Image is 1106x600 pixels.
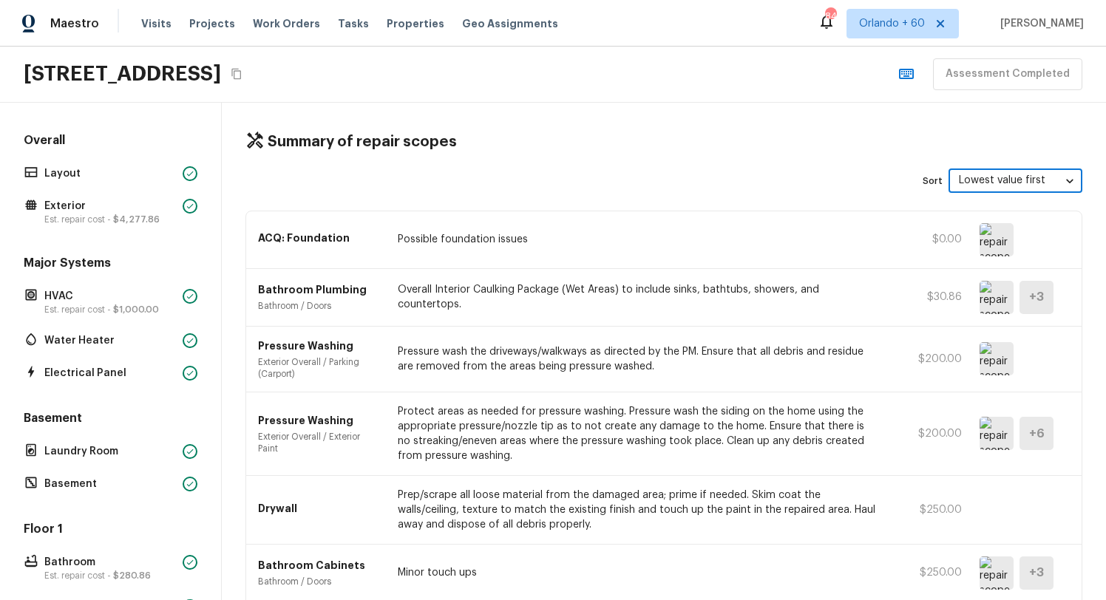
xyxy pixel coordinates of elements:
p: HVAC [44,289,177,304]
p: Est. repair cost - [44,570,177,582]
span: Geo Assignments [462,16,558,31]
span: $280.86 [113,571,151,580]
p: Bathroom / Doors [258,300,380,312]
h5: + 3 [1029,565,1044,581]
p: Exterior Overall / Exterior Paint [258,431,380,454]
p: ACQ: Foundation [258,231,380,245]
p: Est. repair cost - [44,304,177,316]
span: $1,000.00 [113,305,159,314]
h5: Overall [21,132,200,151]
p: $250.00 [895,502,962,517]
p: Laundry Room [44,444,177,459]
p: $30.86 [895,290,962,304]
p: Water Heater [44,333,177,348]
h5: Basement [21,410,200,429]
p: Protect areas as needed for pressure washing. Pressure wash the siding on the home using the appr... [398,404,878,463]
p: Sort [923,175,943,187]
div: Lowest value first [949,161,1082,200]
span: [PERSON_NAME] [994,16,1084,31]
p: Pressure wash the driveways/walkways as directed by the PM. Ensure that all debris and residue ar... [398,344,878,374]
img: repair scope asset [980,281,1014,314]
p: Prep/scrape all loose material from the damaged area; prime if needed. Skim coat the walls/ceilin... [398,488,878,532]
img: repair scope asset [980,417,1014,450]
span: Work Orders [253,16,320,31]
p: $0.00 [895,232,962,247]
h5: + 3 [1029,289,1044,305]
p: Drywall [258,501,380,516]
p: Bathroom Plumbing [258,282,380,297]
p: Pressure Washing [258,413,380,428]
p: Est. repair cost - [44,214,177,225]
span: $4,277.86 [113,215,160,224]
p: Bathroom [44,555,177,570]
img: repair scope asset [980,556,1014,590]
p: Basement [44,477,177,491]
p: $250.00 [895,565,962,580]
p: $200.00 [895,352,962,367]
p: Electrical Panel [44,366,177,381]
span: Maestro [50,16,99,31]
p: Minor touch ups [398,565,878,580]
p: Possible foundation issues [398,232,878,247]
img: repair scope asset [980,342,1014,375]
span: Visits [141,16,172,31]
p: Bathroom Cabinets [258,558,380,573]
img: repair scope asset [980,223,1014,256]
span: Properties [387,16,444,31]
span: Orlando + 60 [859,16,925,31]
p: Bathroom / Doors [258,576,380,587]
h2: [STREET_ADDRESS] [24,61,221,87]
p: Exterior Overall / Parking (Carport) [258,356,380,380]
p: $200.00 [895,426,962,441]
h5: Major Systems [21,255,200,274]
p: Exterior [44,199,177,214]
p: Pressure Washing [258,338,380,353]
div: 841 [825,9,835,24]
span: Tasks [338,18,369,29]
p: Overall Interior Caulking Package (Wet Areas) to include sinks, bathtubs, showers, and countertops. [398,282,878,312]
h4: Summary of repair scopes [268,132,457,151]
span: Projects [189,16,235,31]
p: Layout [44,166,177,181]
button: Copy Address [227,64,246,83]
h5: + 6 [1029,426,1045,442]
h5: Floor 1 [21,521,200,540]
